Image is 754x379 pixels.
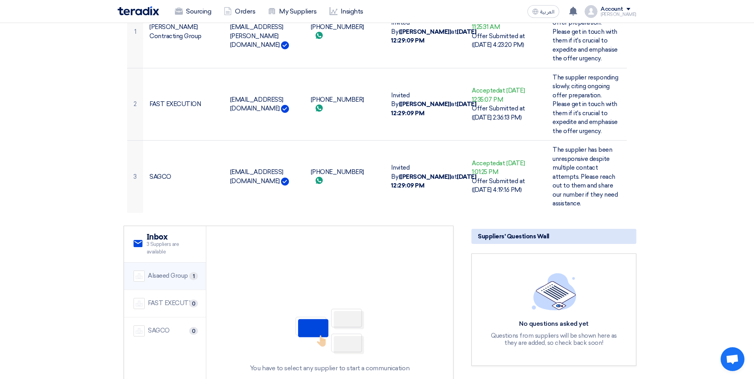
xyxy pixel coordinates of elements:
[391,164,476,189] span: Invited By at
[601,12,636,17] div: [PERSON_NAME]
[262,3,323,20] a: My Suppliers
[281,41,289,49] img: Verified Account
[281,105,289,113] img: Verified Account
[189,300,198,307] span: 0
[127,68,143,141] td: 2
[281,178,289,186] img: Verified Account
[118,6,159,15] img: Teradix logo
[134,325,145,336] img: company-name
[224,68,304,141] td: [EMAIL_ADDRESS][DOMAIN_NAME]
[391,101,476,117] b: [DATE] 12:29:09 PM
[540,9,554,15] span: العربية
[147,240,196,256] span: 3 Suppliers are available
[391,92,476,117] span: Invited By at
[134,298,145,309] img: company-name
[134,271,145,282] img: company-name
[148,271,188,280] div: Alsaeed Group
[391,19,476,44] span: Invited By at
[472,159,540,177] div: Accepted
[143,141,224,213] td: SAGCO
[532,273,576,310] img: empty_state_list.svg
[290,306,370,357] img: No Partner Selected
[304,141,385,213] td: [PHONE_NUMBER]
[148,299,196,308] div: FAST EXECUTION
[304,68,385,141] td: [PHONE_NUMBER]
[399,101,452,108] b: ([PERSON_NAME])
[527,5,559,18] button: العربية
[189,272,198,280] span: 1
[601,6,623,13] div: Account
[169,3,217,20] a: Sourcing
[224,141,304,213] td: [EMAIL_ADDRESS][DOMAIN_NAME]
[552,146,618,207] span: The supplier has been unresponsive despite multiple contact attempts. Please reach out to them an...
[472,104,540,122] div: Offer Submitted at ([DATE] 2:36:13 PM)
[147,232,196,242] h2: Inbox
[127,141,143,213] td: 3
[250,364,409,373] div: You have to select any supplier to start a communication
[472,32,540,50] div: Offer Submitted at ([DATE] 4:23:20 PM)
[323,3,370,20] a: Insights
[399,28,452,35] b: ([PERSON_NAME])
[472,86,540,104] div: Accepted
[478,232,549,241] span: Suppliers' Questions Wall
[585,5,597,18] img: profile_test.png
[721,347,744,371] div: Open chat
[143,68,224,141] td: FAST EXECUTION
[148,326,170,335] div: SAGCO
[552,1,618,62] span: The supplier responding slowly, citing ongoing offer preparation. Please get in touch with them i...
[472,177,540,195] div: Offer Submitted at ([DATE] 4:19:16 PM)
[487,320,622,328] div: No questions asked yet
[189,327,198,335] span: 0
[399,173,452,180] b: ([PERSON_NAME])
[472,87,525,103] span: at [DATE] 12:35:07 PM
[552,74,618,135] span: The supplier responding slowly, citing ongoing offer preparation. Please get in touch with them i...
[217,3,262,20] a: Orders
[487,332,622,346] div: Questions from suppliers will be shown here as they are added, so check back soon!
